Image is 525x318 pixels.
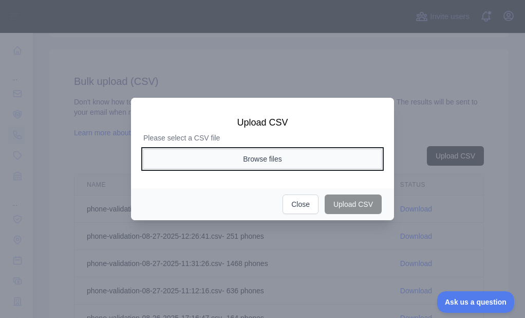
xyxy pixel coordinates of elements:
[143,149,382,169] button: Browse files
[437,291,515,313] iframe: Toggle Customer Support
[143,133,382,143] p: Please select a CSV file
[283,195,318,214] button: Close
[325,195,382,214] button: Upload CSV
[143,116,382,129] h3: Upload CSV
